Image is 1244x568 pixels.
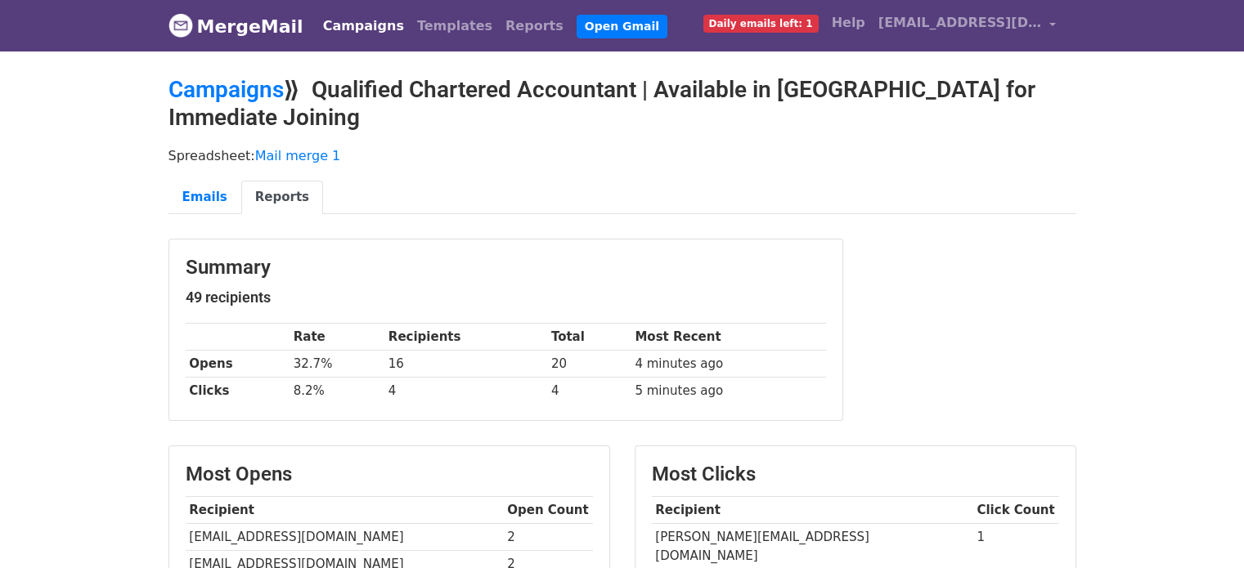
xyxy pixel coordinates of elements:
[186,378,290,405] th: Clicks
[255,148,341,163] a: Mail merge 1
[317,10,411,42] a: Campaigns
[1162,490,1244,568] iframe: Chat Widget
[290,351,384,378] td: 32.7%
[825,7,872,39] a: Help
[186,497,504,524] th: Recipient
[973,497,1059,524] th: Click Count
[878,13,1042,33] span: [EMAIL_ADDRESS][DOMAIN_NAME]
[290,324,384,351] th: Rate
[411,10,499,42] a: Templates
[290,378,384,405] td: 8.2%
[168,147,1076,164] p: Spreadsheet:
[547,378,631,405] td: 4
[168,9,303,43] a: MergeMail
[186,351,290,378] th: Opens
[697,7,825,39] a: Daily emails left: 1
[168,76,284,103] a: Campaigns
[652,497,973,524] th: Recipient
[186,524,504,551] td: [EMAIL_ADDRESS][DOMAIN_NAME]
[384,324,547,351] th: Recipients
[547,351,631,378] td: 20
[168,76,1076,131] h2: ⟫ Qualified Chartered Accountant | Available in [GEOGRAPHIC_DATA] for Immediate Joining
[577,15,667,38] a: Open Gmail
[168,181,241,214] a: Emails
[631,351,826,378] td: 4 minutes ago
[384,378,547,405] td: 4
[872,7,1063,45] a: [EMAIL_ADDRESS][DOMAIN_NAME]
[384,351,547,378] td: 16
[652,463,1059,486] h3: Most Clicks
[186,256,826,280] h3: Summary
[186,463,593,486] h3: Most Opens
[504,524,593,551] td: 2
[186,288,826,306] h5: 49 recipients
[504,497,593,524] th: Open Count
[547,324,631,351] th: Total
[168,13,193,38] img: MergeMail logo
[631,378,826,405] td: 5 minutes ago
[499,10,570,42] a: Reports
[241,181,323,214] a: Reports
[703,15,819,33] span: Daily emails left: 1
[631,324,826,351] th: Most Recent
